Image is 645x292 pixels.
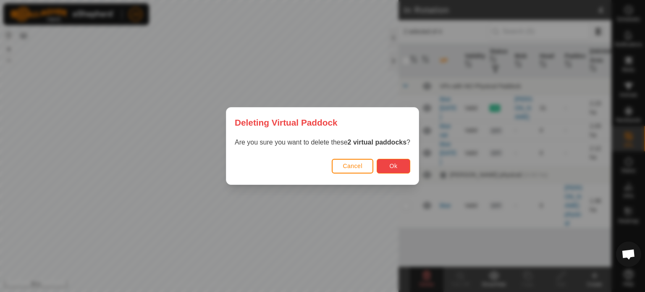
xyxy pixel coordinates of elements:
span: Cancel [343,163,362,169]
div: Open chat [616,242,641,267]
span: Deleting Virtual Paddock [235,116,338,129]
span: Are you sure you want to delete these ? [235,139,410,146]
span: Ok [390,163,398,169]
button: Cancel [332,159,373,174]
strong: 2 virtual paddocks [348,139,407,146]
button: Ok [377,159,410,174]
